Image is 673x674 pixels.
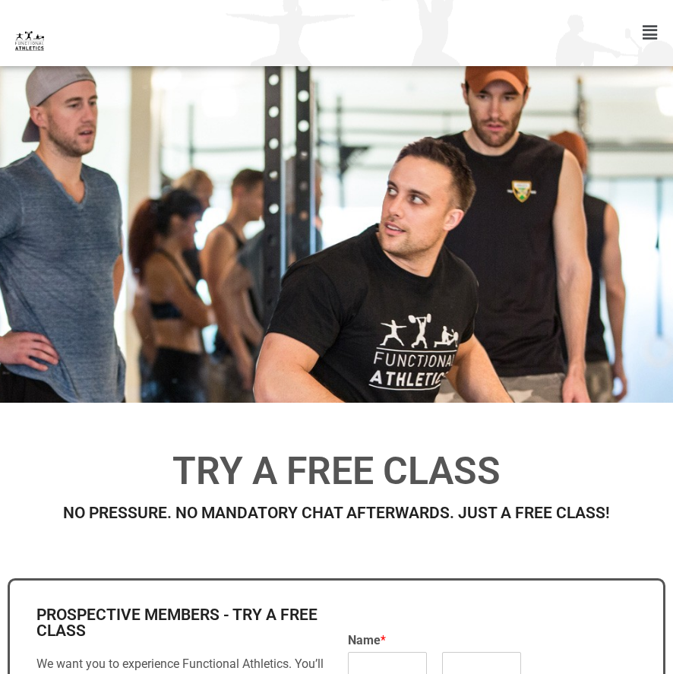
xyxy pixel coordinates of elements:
a: default-logo [15,30,64,51]
h2: No Pressure. No Mandatory Chat Afterwards. Just a Free Class! [11,505,662,521]
label: Name [348,633,637,649]
img: default-logo [15,31,44,51]
h2: Prospective Members - Try a Free Class [36,607,325,639]
h1: Try a Free Class [11,452,662,490]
